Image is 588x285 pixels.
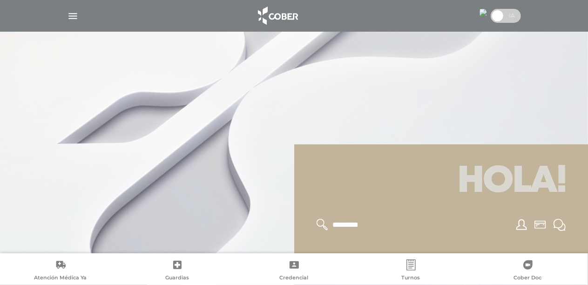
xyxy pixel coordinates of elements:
[253,5,302,27] img: logo_cober_home-white.png
[2,259,119,283] a: Atención Médica Ya
[305,156,577,208] h1: Hola!
[352,259,469,283] a: Turnos
[469,259,586,283] a: Cober Doc
[280,274,309,283] span: Credencial
[119,259,236,283] a: Guardias
[480,9,487,16] img: 778
[236,259,352,283] a: Credencial
[514,274,542,283] span: Cober Doc
[165,274,189,283] span: Guardias
[34,274,87,283] span: Atención Médica Ya
[402,274,420,283] span: Turnos
[67,10,79,22] img: Cober_menu-lines-white.svg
